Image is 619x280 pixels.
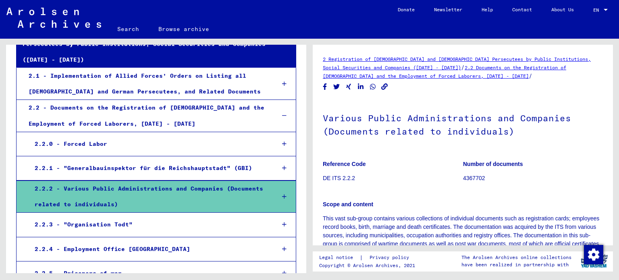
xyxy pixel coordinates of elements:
[461,64,465,71] span: /
[29,160,268,176] div: 2.2.1 - "Generalbauinspektor für die Reichshauptstadt" (GBI)
[463,174,603,183] p: 4367702
[323,214,603,257] div: This vast sub-group contains various collections of individual documents such as registration car...
[29,181,268,212] div: 2.2.2 - Various Public Administrations and Companies (Documents related to individuals)
[323,56,591,71] a: 2 Registration of [DEMOGRAPHIC_DATA] and [DEMOGRAPHIC_DATA] Persecutees by Public Institutions, S...
[319,253,419,262] div: |
[108,19,149,39] a: Search
[345,82,353,92] button: Share on Xing
[23,100,268,131] div: 2.2 - Documents on the Registration of [DEMOGRAPHIC_DATA] and the Employment of Forced Laborers, ...
[321,82,329,92] button: Share on Facebook
[593,7,602,13] span: EN
[149,19,219,39] a: Browse archive
[579,251,609,271] img: yv_logo.png
[584,245,603,264] div: Change consent
[332,82,341,92] button: Share on Twitter
[463,161,523,167] b: Number of documents
[29,217,268,232] div: 2.2.3 - "Organisation Todt"
[6,8,101,28] img: Arolsen_neg.svg
[357,82,365,92] button: Share on LinkedIn
[363,253,419,262] a: Privacy policy
[323,100,603,148] h1: Various Public Administrations and Companies (Documents related to individuals)
[380,82,389,92] button: Copy link
[319,262,419,269] p: Copyright © Arolsen Archives, 2021
[319,253,359,262] a: Legal notice
[461,261,571,268] p: have been realized in partnership with
[323,161,366,167] b: Reference Code
[29,136,268,152] div: 2.2.0 - Forced Labor
[323,201,373,207] b: Scope and content
[323,174,463,183] p: DE ITS 2.2.2
[23,68,268,100] div: 2.1 - Implementation of Allied Forces’ Orders on Listing all [DEMOGRAPHIC_DATA] and German Persec...
[29,241,268,257] div: 2.2.4 - Employment Office [GEOGRAPHIC_DATA]
[369,82,377,92] button: Share on WhatsApp
[461,254,571,261] p: The Arolsen Archives online collections
[529,72,532,79] span: /
[584,245,603,264] img: Change consent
